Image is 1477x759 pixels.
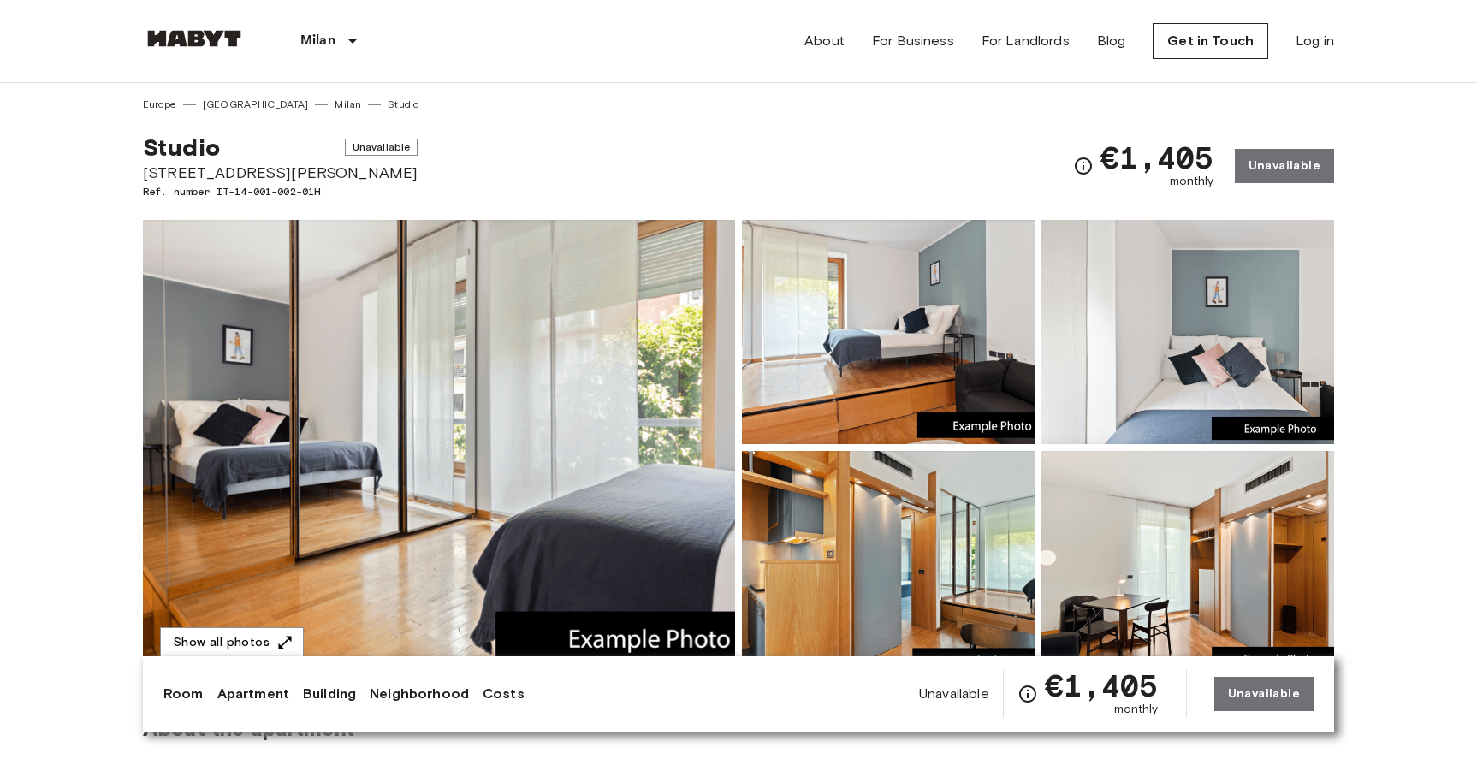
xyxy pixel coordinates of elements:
span: monthly [1170,173,1214,190]
span: [STREET_ADDRESS][PERSON_NAME] [143,162,418,184]
svg: Check cost overview for full price breakdown. Please note that discounts apply to new joiners onl... [1073,156,1094,176]
button: Show all photos [160,627,304,659]
span: Ref. number IT-14-001-002-01H [143,184,418,199]
img: Picture of unit IT-14-001-002-01H [1041,220,1334,444]
svg: Check cost overview for full price breakdown. Please note that discounts apply to new joiners onl... [1017,684,1038,704]
img: Picture of unit IT-14-001-002-01H [742,220,1035,444]
img: Picture of unit IT-14-001-002-01H [742,451,1035,675]
a: Log in [1296,31,1334,51]
a: Milan [335,97,361,112]
a: Room [163,684,204,704]
a: Building [303,684,356,704]
a: Neighborhood [370,684,469,704]
a: For Landlords [982,31,1070,51]
img: Marketing picture of unit IT-14-001-002-01H [143,220,735,675]
a: [GEOGRAPHIC_DATA] [203,97,309,112]
span: Unavailable [919,685,989,703]
a: For Business [872,31,954,51]
a: Blog [1097,31,1126,51]
span: monthly [1114,701,1159,718]
a: Costs [483,684,525,704]
a: About [804,31,845,51]
span: Studio [143,133,220,162]
img: Picture of unit IT-14-001-002-01H [1041,451,1334,675]
p: Milan [300,31,335,51]
span: €1,405 [1045,670,1159,701]
a: Europe [143,97,176,112]
a: Apartment [217,684,289,704]
a: Studio [388,97,418,112]
a: Get in Touch [1153,23,1268,59]
span: €1,405 [1100,142,1214,173]
img: Habyt [143,30,246,47]
span: Unavailable [345,139,418,156]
